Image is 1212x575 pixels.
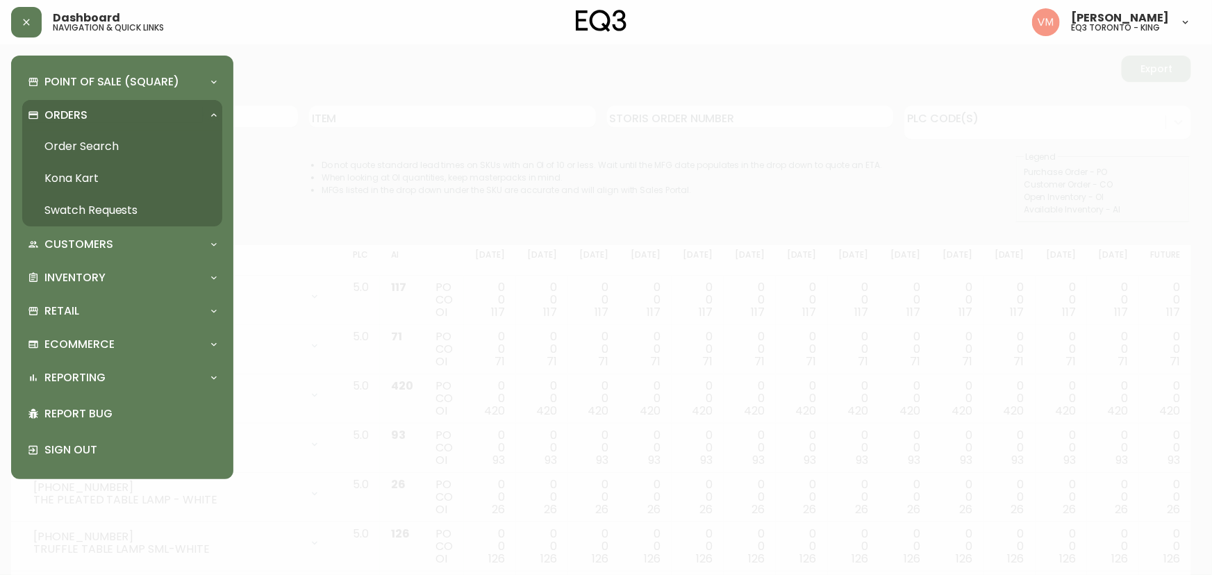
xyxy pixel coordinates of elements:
p: Report Bug [44,406,217,422]
p: Customers [44,237,113,252]
div: Reporting [22,362,222,393]
div: Sign Out [22,432,222,468]
p: Orders [44,108,88,123]
p: Sign Out [44,442,217,458]
h5: eq3 toronto - king [1071,24,1160,32]
p: Inventory [44,270,106,285]
span: Dashboard [53,12,120,24]
div: Ecommerce [22,329,222,360]
a: Swatch Requests [22,194,222,226]
span: [PERSON_NAME] [1071,12,1169,24]
img: logo [576,10,627,32]
p: Retail [44,303,79,319]
h5: navigation & quick links [53,24,164,32]
p: Point of Sale (Square) [44,74,179,90]
img: 0f63483a436850f3a2e29d5ab35f16df [1032,8,1060,36]
p: Reporting [44,370,106,385]
div: Point of Sale (Square) [22,67,222,97]
div: Report Bug [22,396,222,432]
div: Orders [22,100,222,131]
div: Retail [22,296,222,326]
div: Inventory [22,262,222,293]
p: Ecommerce [44,337,115,352]
a: Order Search [22,131,222,162]
a: Kona Kart [22,162,222,194]
div: Customers [22,229,222,260]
